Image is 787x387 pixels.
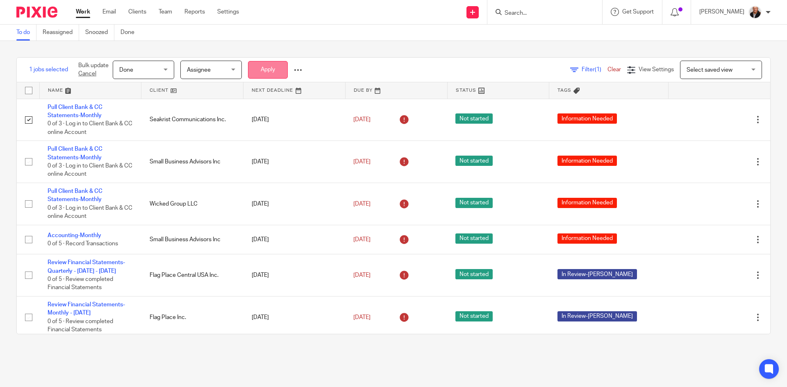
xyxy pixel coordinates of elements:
span: View Settings [639,67,674,72]
span: 0 of 5 · Review completed Financial Statements [48,319,113,333]
span: Assignee [187,67,211,73]
span: 0 of 5 · Record Transactions [48,241,118,247]
span: Tags [557,88,571,93]
td: [DATE] [243,141,346,183]
td: [DATE] [243,99,346,141]
a: Team [159,8,172,16]
span: 0 of 5 · Review completed Financial Statements [48,276,113,291]
span: [DATE] [353,272,371,278]
span: 0 of 3 · Log in to Client Bank & CC online Account [48,205,132,220]
span: Done [119,67,133,73]
span: 0 of 3 · Log in to Client Bank & CC online Account [48,121,132,135]
p: Bulk update [78,61,109,78]
a: Review Financial Statements-Quarterly - [DATE] - [DATE] [48,260,125,274]
span: In Review-[PERSON_NAME] [557,269,637,279]
a: Done [121,25,141,41]
a: Reports [184,8,205,16]
span: Not started [455,311,493,321]
input: Search [504,10,578,17]
span: Not started [455,198,493,208]
a: Work [76,8,90,16]
span: [DATE] [353,117,371,122]
span: 0 of 3 · Log in to Client Bank & CC online Account [48,163,132,177]
td: Flag Place Central USA Inc. [141,254,243,296]
span: Get Support [622,9,654,15]
a: Email [102,8,116,16]
span: In Review-[PERSON_NAME] [557,311,637,321]
button: Apply [248,61,288,79]
span: [DATE] [353,315,371,320]
a: Review Financial Statements-Monthly - [DATE] [48,302,125,316]
span: 1 jobs selected [29,66,68,74]
td: [DATE] [243,254,346,296]
td: Wicked Group LLC [141,183,243,225]
p: [PERSON_NAME] [699,8,744,16]
span: Not started [455,113,493,124]
img: Mark_107.jpg [748,6,762,19]
span: Information Needed [557,198,617,208]
a: Accounting-Monthly [48,233,101,238]
a: Clients [128,8,146,16]
span: [DATE] [353,201,371,207]
span: (1) [595,67,601,72]
span: Select saved view [687,67,732,73]
a: Settings [217,8,239,16]
span: Not started [455,233,493,244]
span: Information Needed [557,113,617,124]
a: Snoozed [85,25,114,41]
span: Filter [582,67,607,72]
a: Pull Client Bank & CC Statements-Monthly [48,104,102,118]
a: Clear [607,67,621,72]
td: Small Business Advisors Inc [141,141,243,183]
td: [DATE] [243,225,346,254]
a: Cancel [78,71,96,77]
span: Not started [455,269,493,279]
img: Pixie [16,7,57,18]
td: [DATE] [243,183,346,225]
td: Seakrist Communications Inc. [141,99,243,141]
td: Flag Place Inc. [141,296,243,339]
span: Information Needed [557,233,617,244]
a: Pull Client Bank & CC Statements-Monthly [48,188,102,202]
a: Reassigned [43,25,79,41]
td: Small Business Advisors Inc [141,225,243,254]
a: To do [16,25,36,41]
a: Pull Client Bank & CC Statements-Monthly [48,146,102,160]
span: Information Needed [557,156,617,166]
span: [DATE] [353,237,371,242]
span: Not started [455,156,493,166]
td: [DATE] [243,296,346,339]
span: [DATE] [353,159,371,165]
